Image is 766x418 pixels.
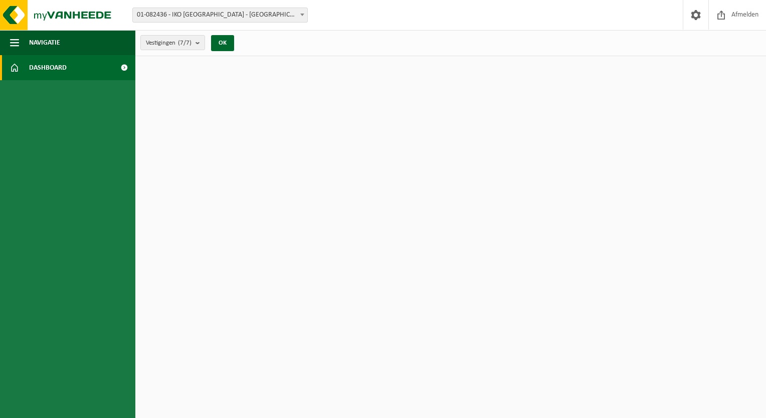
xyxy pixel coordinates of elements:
button: OK [211,35,234,51]
span: Navigatie [29,30,60,55]
span: Vestigingen [146,36,192,51]
span: 01-082436 - IKO NV - ANTWERPEN [132,8,308,23]
span: Dashboard [29,55,67,80]
button: Vestigingen(7/7) [140,35,205,50]
count: (7/7) [178,40,192,46]
span: 01-082436 - IKO NV - ANTWERPEN [133,8,307,22]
